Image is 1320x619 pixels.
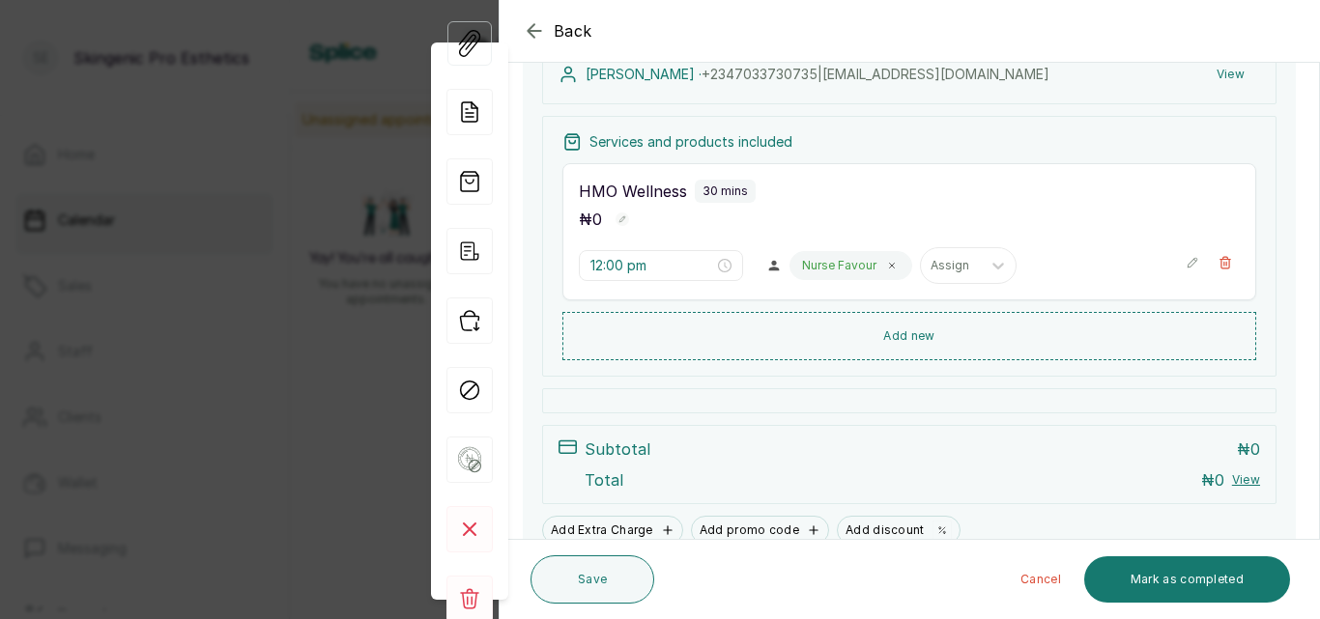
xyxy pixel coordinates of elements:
span: 0 [592,210,602,229]
p: Nurse Favour [802,258,876,273]
p: ₦ [1201,468,1224,492]
span: 0 [1250,439,1260,459]
input: Select time [590,255,714,276]
span: 0 [1215,470,1224,490]
button: Save [531,555,654,604]
p: Services and products included [589,132,792,152]
p: Subtotal [585,437,650,461]
p: ₦ [1237,437,1260,461]
p: ₦ [579,208,602,231]
span: +234 7033730735 | [EMAIL_ADDRESS][DOMAIN_NAME] [702,66,1049,82]
button: Mark as completed [1084,556,1290,603]
p: HMO Wellness [579,180,687,203]
button: View [1232,472,1260,488]
p: Total [585,468,623,492]
p: 30 mins [703,183,748,199]
button: Back [523,19,592,42]
button: View [1201,57,1260,92]
button: Add Extra Charge [542,516,683,545]
button: Add new [562,312,1256,360]
button: Cancel [1005,556,1076,603]
span: Back [554,19,592,42]
button: Add promo code [691,516,829,545]
p: [PERSON_NAME] · [586,65,1049,84]
button: Add discount [837,516,961,545]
